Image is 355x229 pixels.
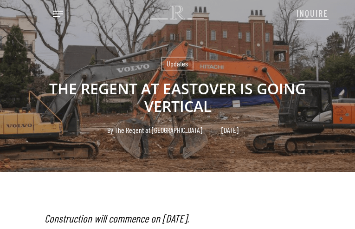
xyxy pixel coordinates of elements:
span: INQUIRE [297,7,329,19]
h1: THE REGENT AT EASTOVER IS GOING VERTICAL [21,71,334,124]
a: The Regent at [GEOGRAPHIC_DATA] [115,125,202,134]
a: Navigation Menu [53,9,63,19]
em: Construction will commence on [DATE]. [45,212,189,225]
span: [DATE] [212,127,248,133]
a: Updates [161,57,194,71]
span: By [107,127,113,133]
a: INQUIRE [297,3,329,22]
